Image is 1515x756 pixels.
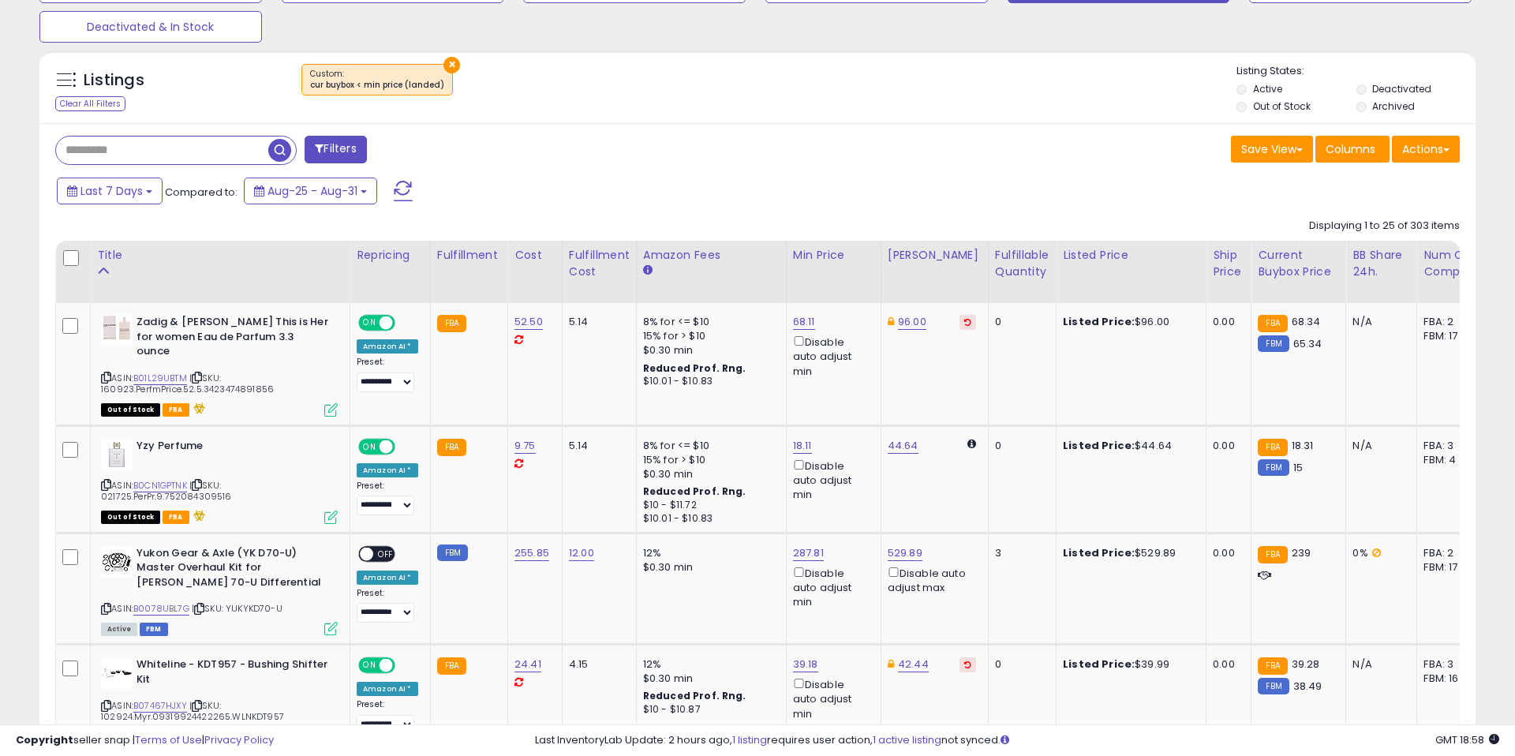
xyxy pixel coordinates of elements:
small: FBM [1258,459,1289,476]
span: Columns [1326,141,1375,157]
div: BB Share 24h. [1352,247,1410,280]
div: 12% [643,657,774,672]
button: Actions [1392,136,1460,163]
div: [PERSON_NAME] [888,247,982,264]
a: Privacy Policy [204,732,274,747]
a: Terms of Use [135,732,202,747]
div: 0 [995,439,1044,453]
b: Listed Price: [1063,314,1135,329]
div: $10 - $11.72 [643,499,774,512]
small: FBA [437,657,466,675]
div: Fulfillment Cost [569,247,630,280]
b: Listed Price: [1063,438,1135,453]
span: 15 [1293,460,1303,475]
i: hazardous material [189,510,206,521]
div: 0.00 [1213,315,1239,329]
div: 0.00 [1213,546,1239,560]
small: Amazon Fees. [643,264,653,278]
a: 52.50 [514,314,543,330]
h5: Listings [84,69,144,92]
div: Num of Comp. [1423,247,1481,280]
a: 18.11 [793,438,812,454]
a: B0078UBL7G [133,602,189,616]
div: $0.30 min [643,343,774,357]
a: B0CN1GPTNK [133,479,187,492]
span: | SKU: YUKYKD70-U [192,602,282,615]
div: Ship Price [1213,247,1244,280]
div: Amazon AI * [357,339,418,354]
div: 0.00 [1213,657,1239,672]
div: 8% for <= $10 [643,315,774,329]
small: FBM [437,545,468,561]
a: B07467HJXY [133,699,187,713]
span: | SKU: 021725.PerPr.9.752084309516 [101,479,232,503]
a: 39.18 [793,657,818,672]
span: 38.49 [1293,679,1322,694]
div: Repricing [357,247,424,264]
div: ASIN: [101,546,338,634]
a: B01L29UBTM [133,372,187,385]
i: hazardous material [189,402,206,414]
a: 287.81 [793,545,824,561]
b: Reduced Prof. Rng. [643,485,746,498]
button: Filters [305,136,366,163]
div: ASIN: [101,439,338,522]
div: Amazon AI * [357,571,418,585]
div: N/A [1352,657,1405,672]
label: Out of Stock [1253,99,1311,113]
div: Disable auto adjust min [793,676,869,721]
span: ON [360,440,380,453]
div: FBA: 2 [1423,546,1476,560]
span: FBA [163,511,189,524]
div: cur buybox < min price (landed) [310,80,444,91]
div: Cost [514,247,555,264]
button: Aug-25 - Aug-31 [244,178,377,204]
a: 24.41 [514,657,541,672]
b: Yukon Gear & Axle (YK D70-U) Master Overhaul Kit for [PERSON_NAME] 70-U Differential [137,546,328,594]
span: 68.34 [1292,314,1321,329]
span: ON [360,316,380,330]
div: 0 [995,657,1044,672]
span: OFF [393,659,418,672]
a: 1 listing [732,732,767,747]
div: $44.64 [1063,439,1194,453]
div: 15% for > $10 [643,453,774,467]
small: FBM [1258,335,1289,352]
small: FBA [1258,657,1287,675]
div: 5.14 [569,315,624,329]
div: $10.01 - $10.83 [643,375,774,388]
small: FBA [1258,546,1287,563]
div: FBM: 16 [1423,672,1476,686]
a: 1 active listing [873,732,941,747]
a: 529.89 [888,545,922,561]
div: 15% for > $10 [643,329,774,343]
span: OFF [393,316,418,330]
a: 9.75 [514,438,536,454]
small: FBM [1258,678,1289,694]
a: 42.44 [898,657,929,672]
span: OFF [393,440,418,453]
div: Min Price [793,247,874,264]
span: 65.34 [1293,336,1322,351]
div: FBM: 17 [1423,329,1476,343]
div: 5.14 [569,439,624,453]
div: 0 [995,315,1044,329]
small: FBA [1258,439,1287,456]
a: 68.11 [793,314,815,330]
span: Compared to: [165,185,238,200]
a: 255.85 [514,545,549,561]
b: Whiteline - KDT957 - Bushing Shifter Kit [137,657,328,691]
span: | SKU: 102924.Myr.09319924422265.WLNKDT957 [101,699,284,723]
span: 39.28 [1292,657,1320,672]
div: Listed Price [1063,247,1199,264]
div: N/A [1352,315,1405,329]
div: Disable auto adjust min [793,457,869,503]
div: Amazon Fees [643,247,780,264]
span: Custom: [310,68,444,92]
span: Last 7 Days [80,183,143,199]
div: Preset: [357,481,418,516]
p: Listing States: [1236,64,1475,79]
img: 21h5ulZW7tL._SL40_.jpg [101,657,133,689]
label: Active [1253,82,1282,95]
div: ASIN: [101,315,338,415]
